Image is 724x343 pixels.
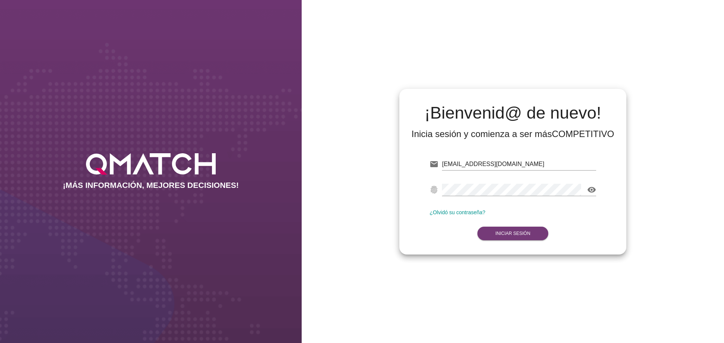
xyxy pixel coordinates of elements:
[411,104,614,122] h2: ¡Bienvenid@ de nuevo!
[442,158,596,170] input: E-mail
[429,160,439,169] i: email
[411,128,614,140] div: Inicia sesión y comienza a ser más
[495,231,531,236] strong: Iniciar Sesión
[429,209,485,215] a: ¿Olvidó su contraseña?
[63,181,239,190] h2: ¡MÁS INFORMACIÓN, MEJORES DECISIONES!
[477,227,549,240] button: Iniciar Sesión
[587,185,596,194] i: visibility
[552,129,614,139] strong: COMPETITIVO
[429,185,439,194] i: fingerprint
